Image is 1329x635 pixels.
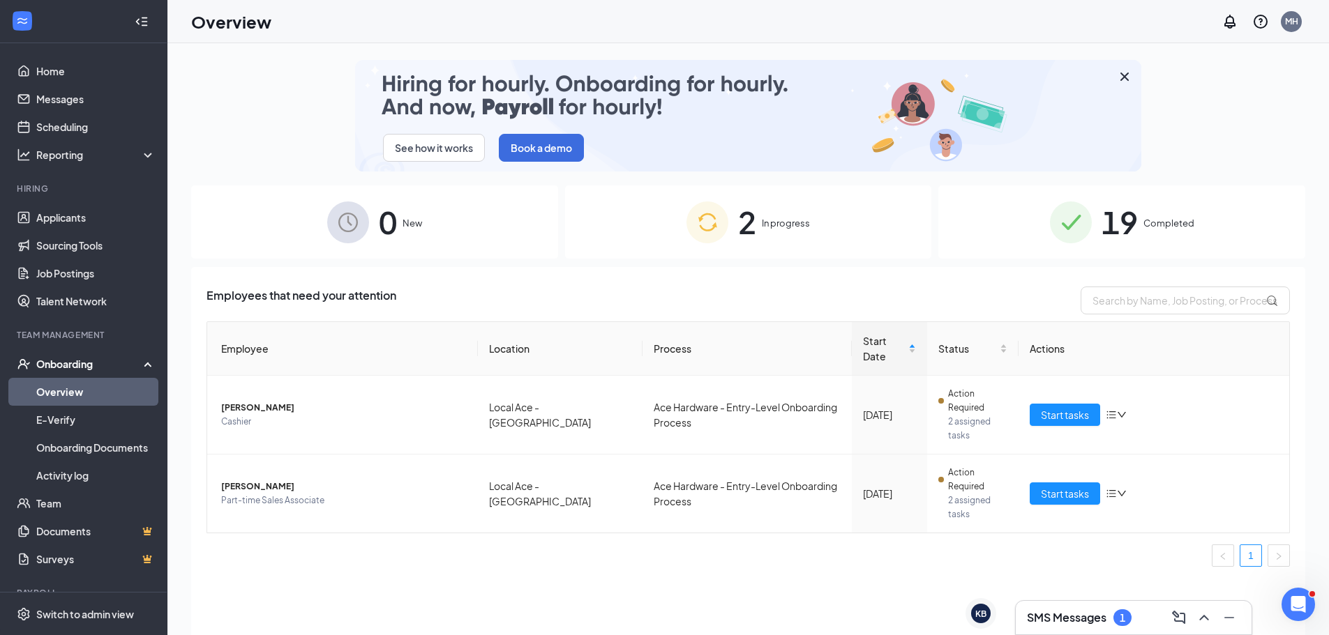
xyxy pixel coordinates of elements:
a: 1 [1240,545,1261,566]
button: ComposeMessage [1168,606,1190,629]
div: MH [1285,15,1298,27]
div: Reporting [36,148,156,162]
a: Scheduling [36,113,156,141]
a: Onboarding Documents [36,434,156,461]
a: Home [36,57,156,85]
a: Applicants [36,204,156,231]
th: Actions [1019,322,1289,376]
svg: Analysis [17,148,31,162]
button: left [1212,544,1234,567]
svg: Collapse [135,15,149,29]
svg: WorkstreamLogo [15,14,29,28]
a: E-Verify [36,406,156,434]
a: Sourcing Tools [36,231,156,259]
a: Team [36,489,156,517]
span: Action Required [948,387,1008,415]
svg: Cross [1116,68,1133,85]
span: Cashier [221,415,467,429]
a: Overview [36,378,156,406]
td: Ace Hardware - Entry-Level Onboarding Process [643,376,852,454]
th: Employee [207,322,478,376]
button: Minimize [1218,606,1240,629]
td: Local Ace - [GEOGRAPHIC_DATA] [478,376,643,454]
span: In progress [762,216,810,230]
a: Job Postings [36,259,156,287]
th: Location [478,322,643,376]
div: 1 [1120,612,1125,624]
span: 2 assigned tasks [948,494,1007,521]
a: Messages [36,85,156,113]
div: Onboarding [36,357,144,371]
span: Part-time Sales Associate [221,494,467,507]
span: bars [1106,488,1117,499]
li: Next Page [1268,544,1290,567]
th: Status [927,322,1019,376]
span: bars [1106,409,1117,420]
span: [PERSON_NAME] [221,480,467,494]
span: right [1275,552,1283,560]
svg: ChevronUp [1196,609,1212,626]
span: New [403,216,422,230]
iframe: Intercom live chat [1282,588,1315,621]
span: left [1219,552,1227,560]
span: Action Required [948,466,1008,494]
button: ChevronUp [1193,606,1215,629]
button: Start tasks [1030,482,1100,505]
svg: Notifications [1222,13,1238,30]
span: down [1117,410,1127,420]
div: [DATE] [863,486,917,501]
svg: QuestionInfo [1252,13,1269,30]
span: Start Date [863,333,906,364]
a: DocumentsCrown [36,517,156,545]
a: SurveysCrown [36,545,156,573]
input: Search by Name, Job Posting, or Process [1081,286,1290,314]
span: Start tasks [1041,407,1089,422]
div: Payroll [17,587,153,599]
span: Employees that need your attention [207,286,396,314]
span: 2 assigned tasks [948,415,1007,443]
span: down [1117,489,1127,498]
button: Book a demo [499,134,584,162]
svg: Minimize [1221,609,1238,626]
div: KB [975,608,986,620]
span: Status [938,341,997,356]
span: 0 [379,198,397,246]
button: See how it works [383,134,485,162]
img: payroll-small.gif [355,60,1141,171]
a: Activity log [36,461,156,489]
a: Talent Network [36,287,156,315]
h1: Overview [191,10,271,33]
span: 19 [1102,198,1138,246]
svg: ComposeMessage [1171,609,1187,626]
svg: Settings [17,607,31,621]
div: Switch to admin view [36,607,134,621]
span: Completed [1143,216,1194,230]
th: Process [643,322,852,376]
button: Start tasks [1030,404,1100,426]
div: [DATE] [863,407,917,422]
td: Local Ace - [GEOGRAPHIC_DATA] [478,454,643,533]
h3: SMS Messages [1027,610,1106,625]
span: Start tasks [1041,486,1089,501]
td: Ace Hardware - Entry-Level Onboarding Process [643,454,852,533]
button: right [1268,544,1290,567]
span: [PERSON_NAME] [221,401,467,415]
span: 2 [738,198,756,246]
div: Hiring [17,183,153,194]
li: Previous Page [1212,544,1234,567]
svg: UserCheck [17,357,31,371]
li: 1 [1240,544,1262,567]
div: Team Management [17,329,153,341]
